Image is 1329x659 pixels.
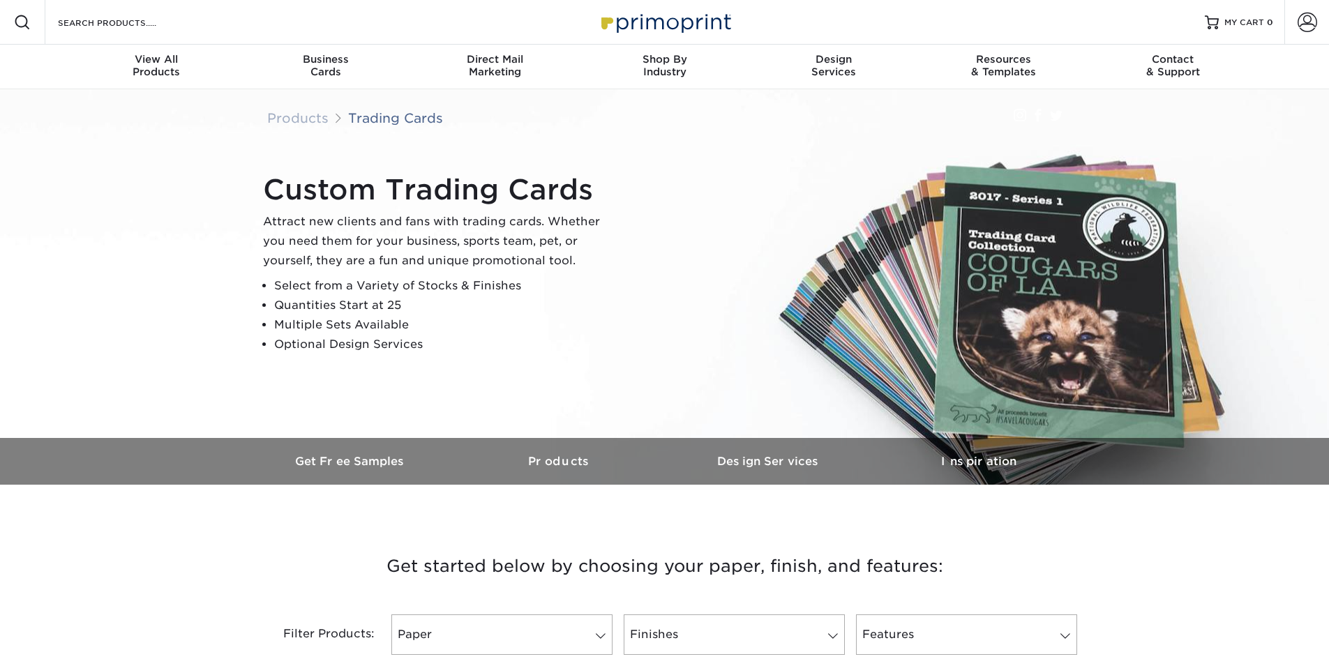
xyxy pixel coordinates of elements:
li: Optional Design Services [274,335,612,354]
div: Filter Products: [246,614,386,655]
h3: Get started below by choosing your paper, finish, and features: [257,535,1073,598]
div: & Templates [919,53,1088,78]
span: Direct Mail [410,53,580,66]
div: Services [749,53,919,78]
a: Contact& Support [1088,45,1258,89]
li: Multiple Sets Available [274,315,612,335]
span: Contact [1088,53,1258,66]
a: Design Services [665,438,874,485]
h1: Custom Trading Cards [263,173,612,206]
div: Industry [580,53,749,78]
h3: Get Free Samples [246,455,456,468]
p: Attract new clients and fans with trading cards. Whether you need them for your business, sports ... [263,212,612,271]
a: Trading Cards [348,110,443,126]
span: Resources [919,53,1088,66]
a: Finishes [624,614,845,655]
li: Quantities Start at 25 [274,296,612,315]
input: SEARCH PRODUCTS..... [57,14,193,31]
li: Select from a Variety of Stocks & Finishes [274,276,612,296]
span: 0 [1267,17,1273,27]
h3: Inspiration [874,455,1083,468]
div: Marketing [410,53,580,78]
a: Features [856,614,1077,655]
div: Cards [241,53,410,78]
h3: Design Services [665,455,874,468]
a: Inspiration [874,438,1083,485]
span: Design [749,53,919,66]
a: Resources& Templates [919,45,1088,89]
a: BusinessCards [241,45,410,89]
span: Shop By [580,53,749,66]
img: Primoprint [595,7,735,37]
span: MY CART [1224,17,1264,29]
a: Products [456,438,665,485]
a: Products [267,110,329,126]
a: Get Free Samples [246,438,456,485]
a: View AllProducts [72,45,241,89]
a: DesignServices [749,45,919,89]
h3: Products [456,455,665,468]
a: Shop ByIndustry [580,45,749,89]
span: View All [72,53,241,66]
div: & Support [1088,53,1258,78]
a: Paper [391,614,613,655]
a: Direct MailMarketing [410,45,580,89]
div: Products [72,53,241,78]
span: Business [241,53,410,66]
